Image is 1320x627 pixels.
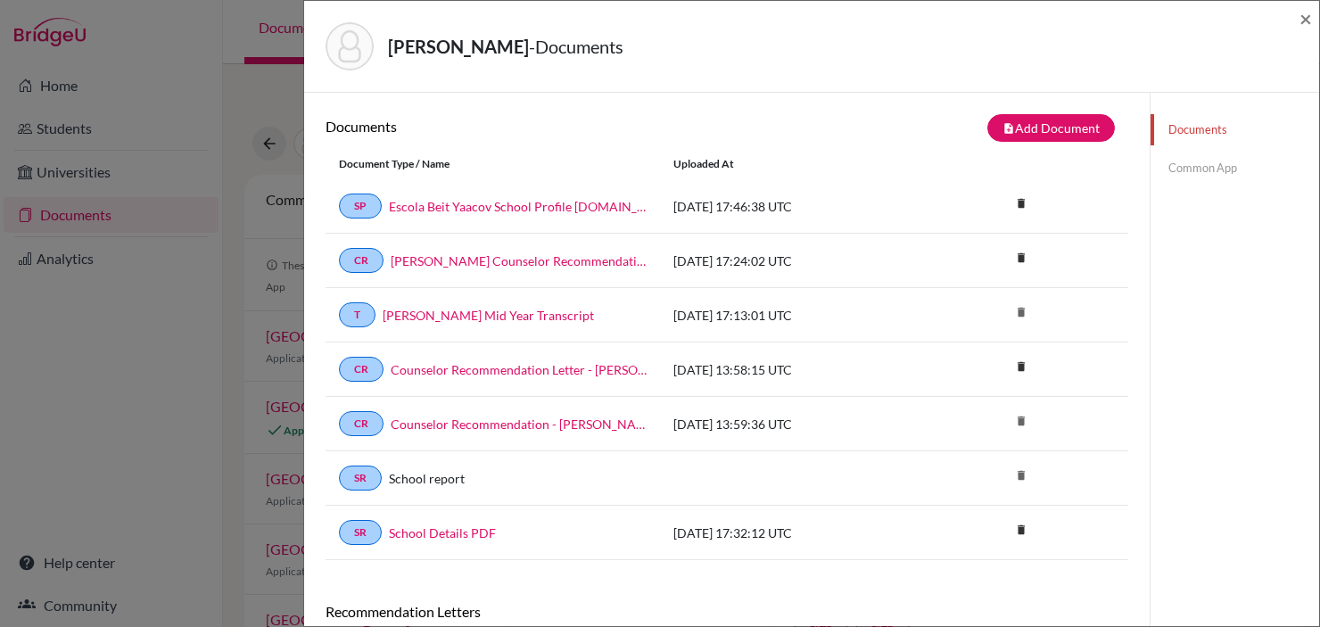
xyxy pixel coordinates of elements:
[339,520,382,545] a: SR
[339,357,384,382] a: CR
[391,252,647,270] a: [PERSON_NAME] Counselor Recommendation Letter
[389,197,647,216] a: Escola Beit Yaacov School Profile [DOMAIN_NAME]_wide
[339,302,375,327] a: T
[389,524,496,542] a: School Details PDF
[391,360,647,379] a: Counselor Recommendation Letter - [PERSON_NAME]
[389,469,465,488] a: School report
[383,306,594,325] a: [PERSON_NAME] Mid Year Transcript
[1008,299,1035,326] i: delete
[660,524,928,542] div: [DATE] 17:32:12 UTC
[1299,5,1312,31] span: ×
[339,466,382,491] a: SR
[1008,193,1035,217] a: delete
[326,156,660,172] div: Document Type / Name
[529,36,623,57] span: - Documents
[339,194,382,219] a: SP
[987,114,1115,142] button: note_addAdd Document
[1151,153,1319,184] a: Common App
[1008,247,1035,271] a: delete
[1008,353,1035,380] i: delete
[1008,462,1035,489] i: delete
[388,36,529,57] strong: [PERSON_NAME]
[1008,190,1035,217] i: delete
[326,118,727,135] h6: Documents
[660,197,928,216] div: [DATE] 17:46:38 UTC
[660,360,928,379] div: [DATE] 13:58:15 UTC
[1008,516,1035,543] i: delete
[339,411,384,436] a: CR
[1008,356,1035,380] a: delete
[391,415,647,433] a: Counselor Recommendation - [PERSON_NAME]
[326,603,1128,620] h6: Recommendation Letters
[1151,114,1319,145] a: Documents
[1008,244,1035,271] i: delete
[1299,8,1312,29] button: Close
[339,248,384,273] a: CR
[1008,519,1035,543] a: delete
[660,415,928,433] div: [DATE] 13:59:36 UTC
[660,306,928,325] div: [DATE] 17:13:01 UTC
[1002,122,1015,135] i: note_add
[660,156,928,172] div: Uploaded at
[1008,408,1035,434] i: delete
[660,252,928,270] div: [DATE] 17:24:02 UTC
